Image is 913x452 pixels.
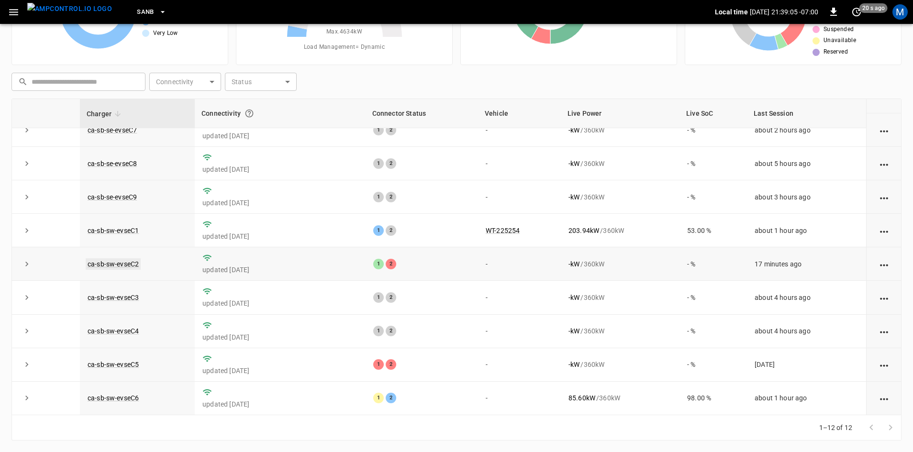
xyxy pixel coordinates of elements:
[304,43,385,52] span: Load Management = Dynamic
[824,47,848,57] span: Reserved
[747,214,866,247] td: about 1 hour ago
[747,180,866,214] td: about 3 hours ago
[202,366,358,375] p: updated [DATE]
[88,361,139,368] a: ca-sb-sw-evseC5
[241,105,258,122] button: Connection between the charger and our software.
[568,326,672,336] div: / 360 kW
[568,259,579,269] p: - kW
[202,265,358,275] p: updated [DATE]
[747,247,866,281] td: 17 minutes ago
[478,147,561,180] td: -
[568,293,579,302] p: - kW
[568,326,579,336] p: - kW
[373,125,384,135] div: 1
[88,294,139,301] a: ca-sb-sw-evseC3
[568,159,579,168] p: - kW
[878,360,890,369] div: action cell options
[202,198,358,208] p: updated [DATE]
[892,4,908,20] div: profile-icon
[849,4,864,20] button: set refresh interval
[478,99,561,128] th: Vehicle
[478,180,561,214] td: -
[878,259,890,269] div: action cell options
[87,108,124,120] span: Charger
[20,257,34,271] button: expand row
[386,225,396,236] div: 2
[373,292,384,303] div: 1
[20,223,34,238] button: expand row
[386,292,396,303] div: 2
[747,99,866,128] th: Last Session
[824,36,856,45] span: Unavailable
[20,290,34,305] button: expand row
[679,348,747,382] td: - %
[386,259,396,269] div: 2
[568,393,595,403] p: 85.60 kW
[859,3,888,13] span: 20 s ago
[88,327,139,335] a: ca-sb-sw-evseC4
[568,360,579,369] p: - kW
[568,125,672,135] div: / 360 kW
[88,193,137,201] a: ca-sb-se-evseC9
[568,192,579,202] p: - kW
[478,382,561,415] td: -
[878,159,890,168] div: action cell options
[715,7,748,17] p: Local time
[373,393,384,403] div: 1
[202,298,358,308] p: updated [DATE]
[88,126,137,134] a: ca-sb-se-evseC7
[878,226,890,235] div: action cell options
[747,315,866,348] td: about 4 hours ago
[386,393,396,403] div: 2
[373,158,384,169] div: 1
[878,293,890,302] div: action cell options
[747,281,866,314] td: about 4 hours ago
[878,326,890,336] div: action cell options
[478,348,561,382] td: -
[373,326,384,336] div: 1
[679,99,747,128] th: Live SoC
[561,99,679,128] th: Live Power
[824,25,854,34] span: Suspended
[20,391,34,405] button: expand row
[750,7,818,17] p: [DATE] 21:39:05 -07:00
[478,247,561,281] td: -
[373,225,384,236] div: 1
[486,227,520,234] a: WT-225254
[27,3,112,15] img: ampcontrol.io logo
[202,399,358,409] p: updated [DATE]
[679,180,747,214] td: - %
[20,123,34,137] button: expand row
[86,258,141,270] a: ca-sb-sw-evseC2
[679,315,747,348] td: - %
[747,348,866,382] td: [DATE]
[568,293,672,302] div: / 360 kW
[568,226,599,235] p: 203.94 kW
[20,190,34,204] button: expand row
[679,113,747,147] td: - %
[878,125,890,135] div: action cell options
[568,125,579,135] p: - kW
[747,147,866,180] td: about 5 hours ago
[878,92,890,101] div: action cell options
[202,232,358,241] p: updated [DATE]
[679,382,747,415] td: 98.00 %
[478,113,561,147] td: -
[747,113,866,147] td: about 2 hours ago
[202,332,358,342] p: updated [DATE]
[386,158,396,169] div: 2
[679,147,747,180] td: - %
[878,192,890,202] div: action cell options
[366,99,478,128] th: Connector Status
[679,281,747,314] td: - %
[747,382,866,415] td: about 1 hour ago
[202,165,358,174] p: updated [DATE]
[88,227,139,234] a: ca-sb-sw-evseC1
[373,359,384,370] div: 1
[568,226,672,235] div: / 360 kW
[133,3,170,22] button: SanB
[478,281,561,314] td: -
[20,357,34,372] button: expand row
[679,214,747,247] td: 53.00 %
[386,192,396,202] div: 2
